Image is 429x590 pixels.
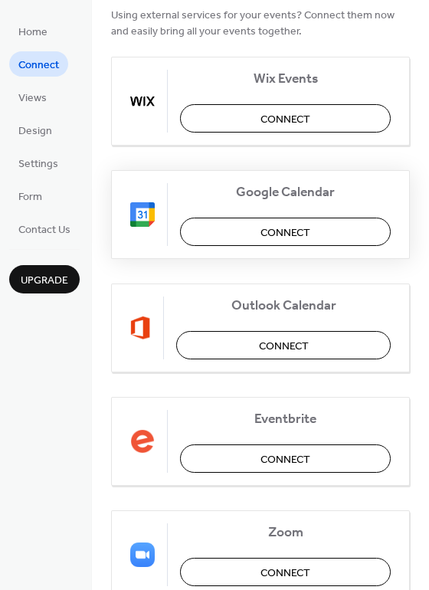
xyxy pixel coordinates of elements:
img: wix [130,89,155,113]
span: Outlook Calendar [176,297,391,313]
span: Zoom [180,524,391,540]
span: Connect [260,565,310,581]
span: Wix Events [180,70,391,87]
button: Connect [180,444,391,473]
span: Form [18,189,42,205]
span: Settings [18,156,58,172]
span: Connect [260,111,310,127]
button: Upgrade [9,265,80,293]
span: Upgrade [21,273,68,289]
span: Connect [259,338,309,354]
span: Connect [260,225,310,241]
span: Home [18,25,47,41]
span: Using external services for your events? Connect them now and easily bring all your events together. [111,7,410,39]
a: Contact Us [9,216,80,241]
button: Connect [180,218,391,246]
a: Views [9,84,56,110]
a: Settings [9,150,67,175]
img: zoom [130,542,155,567]
a: Connect [9,51,68,77]
button: Connect [176,331,391,359]
img: eventbrite [130,429,155,454]
span: Contact Us [18,222,70,238]
button: Connect [180,558,391,586]
span: Eventbrite [180,411,391,427]
a: Design [9,117,61,143]
span: Design [18,123,52,139]
span: Connect [18,57,59,74]
span: Connect [260,451,310,467]
img: outlook [130,316,151,340]
button: Connect [180,104,391,133]
a: Form [9,183,51,208]
img: google [130,202,155,227]
a: Home [9,18,57,44]
span: Views [18,90,47,107]
span: Google Calendar [180,184,391,200]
